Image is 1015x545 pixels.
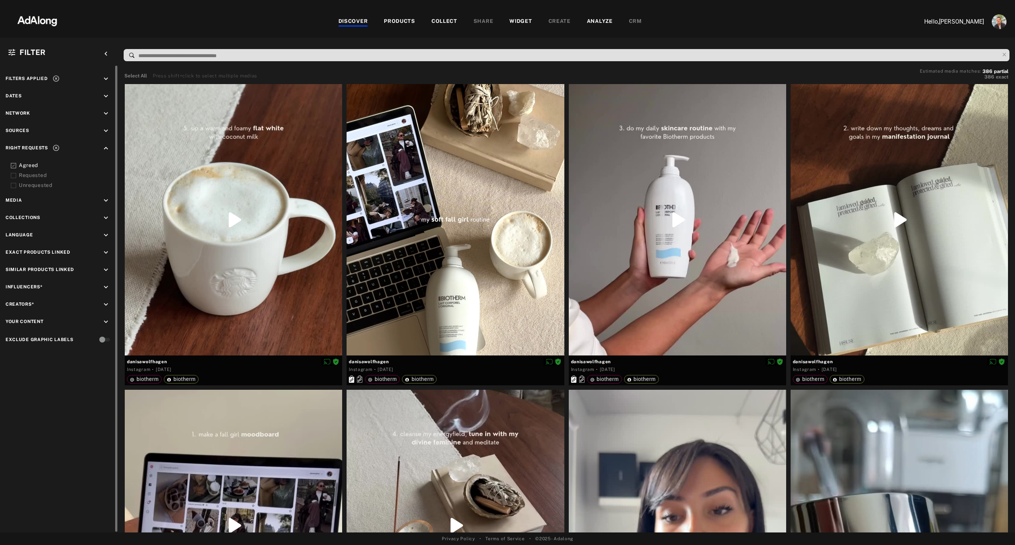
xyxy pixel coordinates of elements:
[405,376,434,382] div: biotherm
[839,376,861,382] span: biotherm
[590,376,619,382] div: biotherm
[124,72,147,80] button: Select All
[349,366,372,373] div: Instagram
[555,359,561,364] span: Rights agreed
[479,535,481,542] span: •
[978,510,1015,545] iframe: Chat Widget
[102,214,110,222] i: keyboard_arrow_down
[167,376,196,382] div: biotherm
[535,535,573,542] span: © 2025 - Adalong
[6,232,33,237] span: Language
[102,110,110,118] i: keyboard_arrow_down
[130,376,159,382] div: biotherm
[579,375,585,383] svg: Similar products linked
[6,336,73,343] div: Exclude Graphic Labels
[102,50,110,58] i: keyboard_arrow_left
[349,375,354,383] svg: Exact products linked
[102,127,110,135] i: keyboard_arrow_down
[368,376,397,382] div: biotherm
[627,376,656,382] div: biotherm
[102,266,110,274] i: keyboard_arrow_down
[992,14,1007,29] img: ACg8ocLjEk1irI4XXb49MzUGwa4F_C3PpCyg-3CPbiuLEZrYEA=s96-c
[102,231,110,239] i: keyboard_arrow_down
[127,358,340,365] span: danisawolfhagen
[321,358,333,365] button: Disable diffusion on this media
[19,181,113,189] div: Unrequested
[920,73,1008,81] button: 386exact
[990,13,1008,31] button: Account settings
[102,283,110,291] i: keyboard_arrow_down
[983,69,992,74] span: 386
[6,319,43,324] span: Your Content
[920,69,981,74] span: Estimated media matches:
[349,358,562,365] span: danisawolfhagen
[765,358,777,365] button: Disable diffusion on this media
[6,250,70,255] span: Exact Products Linked
[596,367,598,372] span: ·
[548,17,571,26] div: CREATE
[137,376,159,382] span: biotherm
[998,359,1005,364] span: Rights agreed
[19,162,113,169] div: Agreed
[442,535,475,542] a: Privacy Policy
[544,358,555,365] button: Disable diffusion on this media
[983,70,1008,73] button: 386partial
[431,17,457,26] div: COLLECT
[102,197,110,205] i: keyboard_arrow_down
[597,376,619,382] span: biotherm
[6,284,42,289] span: Influencers*
[127,366,150,373] div: Instagram
[6,76,48,81] span: Filters applied
[571,358,784,365] span: danisawolfhagen
[571,366,594,373] div: Instagram
[6,198,22,203] span: Media
[910,17,984,26] p: Hello, [PERSON_NAME]
[156,367,171,372] time: 2025-09-10T08:27:11.000Z
[6,302,34,307] span: Creators*
[102,249,110,257] i: keyboard_arrow_down
[6,93,22,98] span: Dates
[587,17,613,26] div: ANALYZE
[375,376,397,382] span: biotherm
[984,74,994,80] span: 386
[102,301,110,309] i: keyboard_arrow_down
[6,267,74,272] span: Similar Products Linked
[357,375,362,383] svg: Similar products linked
[102,92,110,100] i: keyboard_arrow_down
[20,48,46,57] span: Filter
[102,75,110,83] i: keyboard_arrow_down
[509,17,532,26] div: WIDGET
[485,535,524,542] a: Terms of Service
[374,367,376,372] span: ·
[412,376,434,382] span: biotherm
[818,367,820,372] span: ·
[987,358,998,365] button: Disable diffusion on this media
[600,367,615,372] time: 2025-09-10T08:27:11.000Z
[529,535,531,542] span: •
[796,376,825,382] div: biotherm
[384,17,415,26] div: PRODUCTS
[629,17,642,26] div: CRM
[793,366,816,373] div: Instagram
[474,17,493,26] div: SHARE
[777,359,783,364] span: Rights agreed
[102,144,110,152] i: keyboard_arrow_up
[6,111,30,116] span: Network
[822,367,837,372] time: 2025-09-10T08:27:11.000Z
[152,367,154,372] span: ·
[153,72,257,80] div: Press shift+click to select multiple medias
[5,9,70,31] img: 63233d7d88ed69de3c212112c67096b6.png
[19,171,113,179] div: Requested
[333,359,339,364] span: Rights agreed
[793,358,1006,365] span: danisawolfhagen
[6,145,48,150] span: Right Requests
[102,318,110,326] i: keyboard_arrow_down
[833,376,861,382] div: biotherm
[378,367,393,372] time: 2025-09-10T08:27:11.000Z
[338,17,368,26] div: DISCOVER
[802,376,825,382] span: biotherm
[6,128,29,133] span: Sources
[571,375,577,383] svg: Exact products linked
[6,215,40,220] span: Collections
